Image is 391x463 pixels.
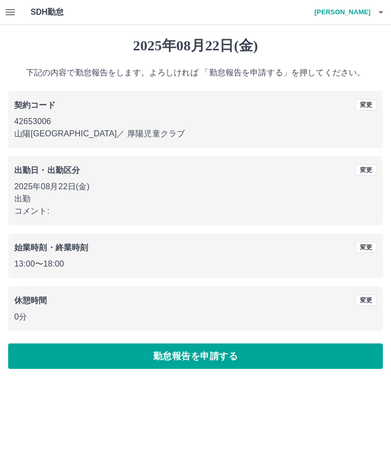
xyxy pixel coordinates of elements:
button: 変更 [355,99,377,110]
button: 勤怠報告を申請する [8,343,383,369]
p: 出勤 [14,193,377,205]
p: 42653006 [14,115,377,128]
p: 0分 [14,311,377,323]
p: 下記の内容で勤怠報告をします。よろしければ 「勤怠報告を申請する」を押してください。 [8,67,383,79]
b: 休憩時間 [14,296,47,305]
button: 変更 [355,295,377,306]
b: 出勤日・出勤区分 [14,166,80,175]
b: 契約コード [14,101,55,109]
p: 2025年08月22日(金) [14,181,377,193]
button: 変更 [355,164,377,176]
h1: 2025年08月22日(金) [8,37,383,54]
button: 変更 [355,242,377,253]
p: 13:00 〜 18:00 [14,258,377,270]
b: 始業時刻・終業時刻 [14,243,88,252]
p: 山陽[GEOGRAPHIC_DATA] ／ 厚陽児童クラブ [14,128,377,140]
p: コメント: [14,205,377,217]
